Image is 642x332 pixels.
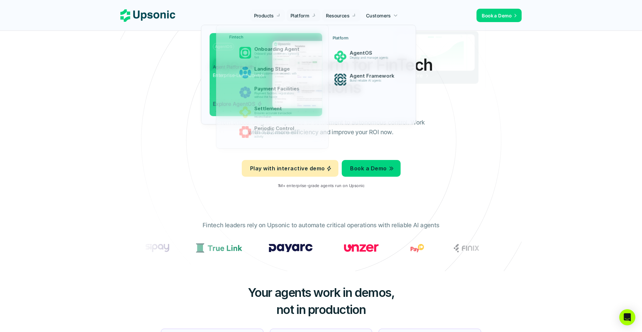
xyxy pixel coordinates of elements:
span: Explore AgentOS [213,101,262,107]
p: Agent Framework [350,73,399,79]
p: Fintech leaders rely on Upsonic to automate critical operations with reliable AI agents [203,221,439,230]
span: Your agents work in demos, [248,285,395,300]
a: AgentOSAgent Platform withEnterprise-Level ControlExplore AgentOS [210,33,322,116]
a: Play with interactive demo [242,160,338,177]
p: Book a Demo [482,12,512,19]
a: Book a Demo [476,9,522,22]
a: Book a Demo [342,160,400,177]
a: AgentOSDeploy and manage agents [329,48,407,66]
span: not in production [277,302,366,317]
span: Explore AgentOS [213,92,262,107]
p: Play with interactive demo [250,164,325,173]
p: Build reliable AI agents [350,79,398,83]
a: Agent FrameworkBuild reliable AI agents [329,70,407,89]
p: From onboarding to compliance to settlement to autonomous control. Work with %82 more efficiency ... [212,118,430,137]
p: Book a Demo [350,164,387,173]
p: Explore AgentOS [213,103,255,105]
p: Resources [326,12,349,19]
div: Open Intercom Messenger [619,309,635,325]
span: Agent Platform with [213,64,254,70]
p: Deploy and manage agents [350,56,398,60]
p: 1M+ enterprise-grade agents run on Upsonic [278,183,364,188]
span: Enterprise-Level Control [213,72,264,78]
p: Products [254,12,274,19]
p: Platform [291,12,309,19]
p: AgentOS [215,45,232,49]
a: Products [250,9,285,21]
p: AgentOS [350,50,399,56]
p: Platform [333,36,348,40]
p: Customers [366,12,391,19]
